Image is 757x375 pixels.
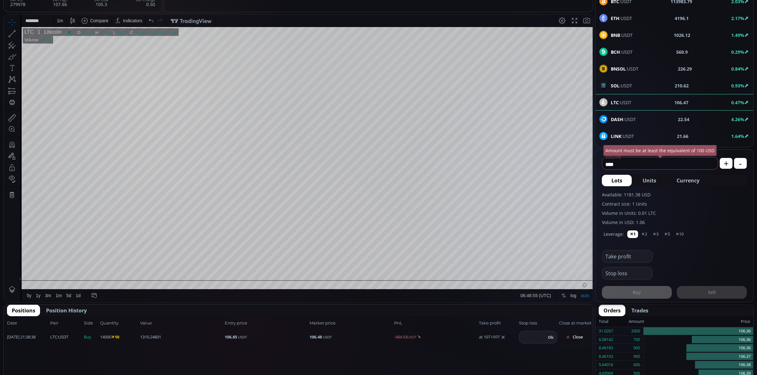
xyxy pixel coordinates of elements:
div: 8.46183 [599,344,613,352]
div: 106.37 [644,352,753,361]
button: Lots [602,175,632,186]
b: 1.49% [731,32,744,38]
span: Quantity [100,320,138,326]
button: + [720,158,733,169]
small: USDT [491,334,500,340]
div: 900 [633,344,640,352]
b: 4196.1 [675,15,689,22]
button: Trades [627,305,653,316]
div: 1 [30,15,37,20]
b: 106.48 [310,334,322,340]
div: 8.46103 [599,352,613,361]
div: Indicators [119,3,139,9]
div: 106.51 [95,16,107,20]
span: :USDT [50,334,68,340]
span: :USDT [611,116,636,123]
span: :USDT [611,49,633,55]
div: Litecoin [37,15,58,20]
label: Volume in USD: 1.06 [602,219,747,226]
span: Stop loss [519,320,557,326]
span: -484.93 [394,334,477,340]
div: 31.0267 [599,327,613,335]
span: Orders [604,307,621,314]
div:  [6,85,11,91]
span: Units [643,177,656,184]
button: Units [633,175,666,186]
div: 106.38 [644,361,753,369]
span: Lots [611,177,622,184]
span: :USDT [611,65,638,72]
b: 0.84% [731,66,744,72]
div: at 107 [479,334,517,340]
b: LINK [611,133,621,139]
div: H [92,16,95,20]
div: Volume [21,23,34,28]
div: Amount must be at least the equivalent of 100 USD [604,145,717,156]
b: 560.9 [676,49,688,55]
div: 900 [633,352,640,361]
b: LTC [50,334,57,340]
div: 106.36 [644,344,753,352]
b: 22.54 [678,116,689,123]
div: 5d [63,278,68,283]
div: Market open [63,15,68,20]
div: 1m [52,278,58,283]
span: :USDT [611,32,633,38]
div: 600 [633,361,640,369]
span: 1310.24801 [140,334,223,340]
div: 6.58142 [599,336,613,344]
button: Close [559,332,590,342]
span: 06:46:55 (UTC) [517,278,547,283]
div: 66.97 [37,23,47,28]
div: C [126,16,130,20]
b: 106.85 [225,334,237,340]
div: Hide Drawings Toolbar [15,260,17,269]
span: Market price [310,320,392,326]
b: 1026.12 [674,32,690,38]
div: 5.64016 [599,361,613,369]
small: USDT [408,335,417,339]
small: USDT [238,335,247,339]
span: Side [84,320,98,326]
div: auto [577,278,586,283]
small: USDT [323,335,332,339]
button: ✕10 [673,230,686,238]
button: ✕5 [662,230,672,238]
div: 106.45 [77,16,90,20]
span: Currency [677,177,699,184]
div: LTC [21,15,30,20]
button: Position History [41,305,92,316]
div: log [567,278,573,283]
b: 210.62 [675,82,689,89]
button: Currency [667,175,709,186]
div: 1 m [53,3,59,9]
b: SOL [611,83,619,89]
div: 106.36 [644,336,753,344]
span: :USDT [611,15,632,22]
span: PnL [394,320,477,326]
b: BNB [611,32,620,38]
label: Available: 1181.38 USD [602,191,747,198]
span: Date [7,320,48,326]
b: 0.29% [731,49,744,55]
button: Positions [7,305,40,316]
div: L [109,16,112,20]
b: 4.26% [731,116,744,122]
div: 1y [32,278,37,283]
b: 2.17% [731,15,744,21]
span: Buy [84,334,98,340]
b: 0.93% [731,83,744,89]
b: ETH [611,15,619,21]
b: 21.66 [677,133,688,140]
div: Go to [85,275,95,287]
div: 106.51 [130,16,143,20]
span: Take profit [479,320,517,326]
button: Orders [599,305,625,316]
label: Leverage: [604,231,624,237]
div: 5y [23,278,28,283]
b: 226.29 [678,65,692,72]
div: Price [644,317,750,326]
div: O [73,16,77,20]
button: 06:46:55 (UTC) [515,275,549,287]
div: 700 [633,336,640,344]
